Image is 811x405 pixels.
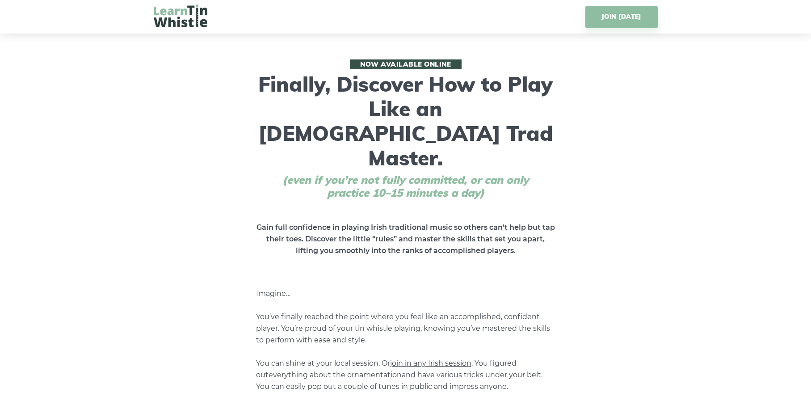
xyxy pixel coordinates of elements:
span: Now available online [350,59,462,69]
span: (even if you’re not fully committed, or can only practice 10–15 minutes a day) [265,173,546,199]
span: everything about the ornamentation [269,371,402,379]
a: JOIN [DATE] [585,6,657,28]
span: join in any Irish session [390,359,471,367]
img: LearnTinWhistle.com [154,4,207,27]
h1: Finally, Discover How to Play Like an [DEMOGRAPHIC_DATA] Trad Master. [252,59,560,199]
strong: Gain full confidence in playing Irish traditional music so others can’t help but tap their toes. ... [256,223,555,255]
